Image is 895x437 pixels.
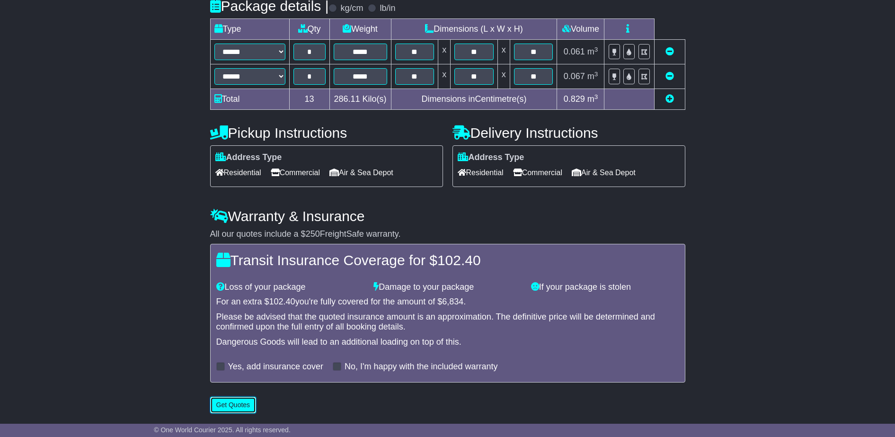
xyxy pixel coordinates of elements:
span: Commercial [513,165,562,180]
span: m [587,71,598,81]
span: 6,834 [442,297,463,306]
span: 286.11 [334,94,360,104]
h4: Warranty & Insurance [210,208,685,224]
span: 102.40 [269,297,295,306]
td: Type [210,19,289,40]
span: 102.40 [437,252,481,268]
h4: Pickup Instructions [210,125,443,141]
span: m [587,94,598,104]
span: 0.067 [564,71,585,81]
td: Volume [557,19,604,40]
div: All our quotes include a $ FreightSafe warranty. [210,229,685,240]
span: 250 [306,229,320,239]
h4: Transit Insurance Coverage for $ [216,252,679,268]
td: Total [210,89,289,110]
div: Loss of your package [212,282,369,293]
sup: 3 [594,71,598,78]
span: Air & Sea Depot [329,165,393,180]
td: x [438,40,451,64]
span: 0.061 [564,47,585,56]
sup: 3 [594,46,598,53]
span: Commercial [271,165,320,180]
a: Remove this item [665,71,674,81]
label: Yes, add insurance cover [228,362,323,372]
td: Dimensions (L x W x H) [391,19,557,40]
td: Weight [329,19,391,40]
td: Kilo(s) [329,89,391,110]
td: x [497,40,510,64]
label: Address Type [458,152,524,163]
span: Air & Sea Depot [572,165,636,180]
a: Add new item [665,94,674,104]
td: x [438,64,451,89]
div: If your package is stolen [526,282,684,293]
div: For an extra $ you're fully covered for the amount of $ . [216,297,679,307]
button: Get Quotes [210,397,257,413]
h4: Delivery Instructions [452,125,685,141]
span: © One World Courier 2025. All rights reserved. [154,426,291,434]
label: Address Type [215,152,282,163]
span: Residential [215,165,261,180]
span: Residential [458,165,504,180]
td: x [497,64,510,89]
a: Remove this item [665,47,674,56]
div: Damage to your package [369,282,526,293]
label: lb/in [380,3,395,14]
td: 13 [289,89,329,110]
label: kg/cm [340,3,363,14]
label: No, I'm happy with the included warranty [345,362,498,372]
div: Dangerous Goods will lead to an additional loading on top of this. [216,337,679,348]
td: Dimensions in Centimetre(s) [391,89,557,110]
span: m [587,47,598,56]
div: Please be advised that the quoted insurance amount is an approximation. The definitive price will... [216,312,679,332]
span: 0.829 [564,94,585,104]
td: Qty [289,19,329,40]
sup: 3 [594,93,598,100]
